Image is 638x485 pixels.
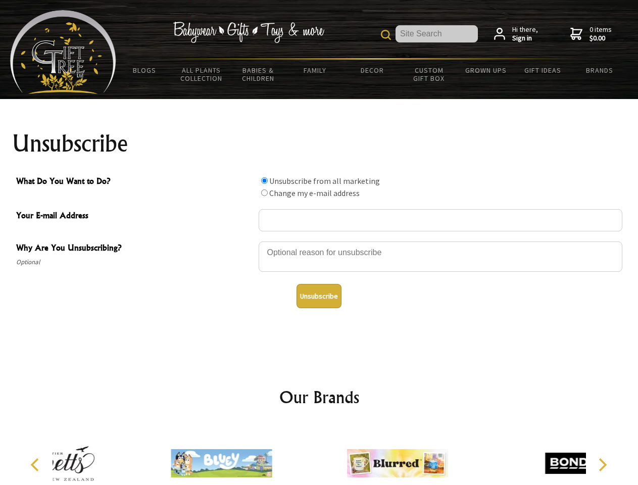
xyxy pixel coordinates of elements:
button: Previous [25,454,47,476]
a: Hi there,Sign in [494,25,538,43]
input: What Do You Want to Do? [261,189,268,196]
img: Babyware - Gifts - Toys and more... [10,10,116,94]
a: 0 items$0.00 [570,25,612,43]
input: Site Search [396,25,478,42]
span: Optional [16,256,254,268]
a: Decor [343,60,401,81]
a: BLOGS [116,60,173,81]
img: product search [381,30,391,40]
strong: $0.00 [590,34,612,43]
button: Unsubscribe [297,284,341,308]
a: All Plants Collection [173,60,230,89]
img: Babywear - Gifts - Toys & more [173,22,324,43]
a: Brands [571,60,628,81]
span: Hi there, [512,25,538,43]
span: Your E-mail Address [16,209,254,224]
a: Family [287,60,344,81]
span: Why Are You Unsubscribing? [16,241,254,256]
label: Unsubscribe from all marketing [269,176,380,186]
strong: Sign in [512,34,538,43]
a: Gift Ideas [514,60,571,81]
input: What Do You Want to Do? [261,177,268,184]
a: Custom Gift Box [401,60,458,89]
span: What Do You Want to Do? [16,175,254,189]
input: Your E-mail Address [259,209,622,231]
a: Babies & Children [230,60,287,89]
label: Change my e-mail address [269,188,360,198]
a: Grown Ups [457,60,514,81]
h1: Unsubscribe [12,131,626,156]
span: 0 items [590,25,612,43]
textarea: Why Are You Unsubscribing? [259,241,622,272]
h2: Our Brands [20,385,618,409]
button: Next [591,454,613,476]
